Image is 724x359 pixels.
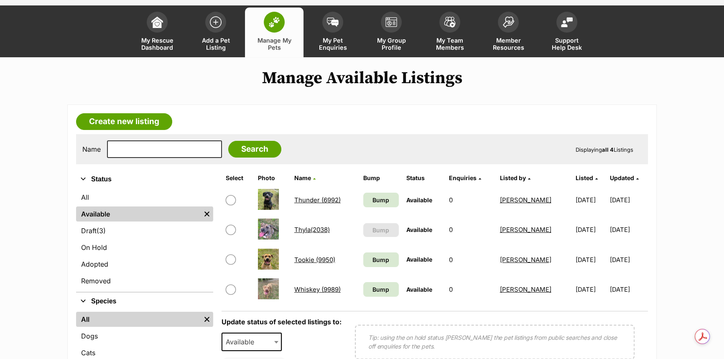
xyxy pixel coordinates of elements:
span: Manage My Pets [255,37,293,51]
img: group-profile-icon-3fa3cf56718a62981997c0bc7e787c4b2cf8bcc04b72c1350f741eb67cf2f40e.svg [385,17,397,27]
a: Name [294,174,316,181]
span: My Team Members [431,37,469,51]
th: Photo [255,171,290,185]
td: 0 [446,245,496,274]
a: Listed [575,174,597,181]
a: Remove filter [201,312,213,327]
img: help-desk-icon-fdf02630f3aa405de69fd3d07c3f3aa587a6932b1a1747fa1d2bba05be0121f9.svg [561,17,573,27]
span: Available [406,286,432,293]
span: Displaying Listings [576,146,633,153]
a: Removed [76,273,213,288]
div: Status [76,188,213,292]
th: Status [403,171,445,185]
a: Listed by [500,174,530,181]
span: Updated [610,174,634,181]
span: Member Resources [489,37,527,51]
td: 0 [446,215,496,244]
a: My Group Profile [362,8,421,57]
span: My Group Profile [372,37,410,51]
span: Listed by [500,174,526,181]
a: On Hold [76,240,213,255]
span: My Rescue Dashboard [138,37,176,51]
td: [DATE] [572,186,609,214]
a: Thunder (6992) [294,196,341,204]
span: Add a Pet Listing [197,37,235,51]
span: Bump [372,285,389,294]
span: Available [406,256,432,263]
strong: all 4 [602,146,614,153]
button: Status [76,174,213,185]
a: Enquiries [449,174,481,181]
span: Listed [575,174,593,181]
a: Create new listing [76,113,172,130]
a: Bump [363,193,398,207]
img: dashboard-icon-eb2f2d2d3e046f16d808141f083e7271f6b2e854fb5c12c21221c1fb7104beca.svg [151,16,163,28]
button: Bump [363,223,398,237]
a: Add a Pet Listing [186,8,245,57]
span: My Pet Enquiries [314,37,352,51]
td: [DATE] [610,245,647,274]
a: Draft [76,223,213,238]
img: manage-my-pets-icon-02211641906a0b7f246fdf0571729dbe1e7629f14944591b6c1af311fb30b64b.svg [268,17,280,28]
span: Available [406,196,432,204]
td: 0 [446,186,496,214]
span: Bump [372,226,389,234]
input: Search [228,141,281,158]
td: [DATE] [572,215,609,244]
td: [DATE] [572,245,609,274]
span: Name [294,174,311,181]
label: Update status of selected listings to: [222,318,342,326]
a: [PERSON_NAME] [500,285,551,293]
a: Thyla(2038) [294,226,330,234]
a: Whiskey (9989) [294,285,341,293]
span: (3) [97,226,106,236]
span: Bump [372,255,389,264]
a: Bump [363,252,398,267]
a: Dogs [76,328,213,344]
a: All [76,190,213,205]
img: team-members-icon-5396bd8760b3fe7c0b43da4ab00e1e3bb1a5d9ba89233759b79545d2d3fc5d0d.svg [444,17,456,28]
a: My Rescue Dashboard [128,8,186,57]
th: Bump [360,171,402,185]
a: Tookie (9950) [294,256,335,264]
a: [PERSON_NAME] [500,256,551,264]
a: Support Help Desk [538,8,596,57]
a: Remove filter [201,206,213,222]
p: Tip: using the on hold status [PERSON_NAME] the pet listings from public searches and close off e... [368,333,621,351]
a: Member Resources [479,8,538,57]
a: [PERSON_NAME] [500,196,551,204]
a: My Team Members [421,8,479,57]
td: [DATE] [572,275,609,304]
span: translation missing: en.admin.listings.index.attributes.enquiries [449,174,477,181]
label: Name [82,145,101,153]
td: [DATE] [610,275,647,304]
span: Available [222,333,282,351]
a: Available [76,206,201,222]
a: All [76,312,201,327]
td: [DATE] [610,215,647,244]
td: 0 [446,275,496,304]
th: Select [222,171,254,185]
span: Available [222,336,263,348]
a: [PERSON_NAME] [500,226,551,234]
a: Manage My Pets [245,8,303,57]
a: Updated [610,174,639,181]
span: Bump [372,196,389,204]
td: [DATE] [610,186,647,214]
a: My Pet Enquiries [303,8,362,57]
a: Adopted [76,257,213,272]
button: Species [76,296,213,307]
span: Available [406,226,432,233]
span: Support Help Desk [548,37,586,51]
img: member-resources-icon-8e73f808a243e03378d46382f2149f9095a855e16c252ad45f914b54edf8863c.svg [502,16,514,28]
img: add-pet-listing-icon-0afa8454b4691262ce3f59096e99ab1cd57d4a30225e0717b998d2c9b9846f56.svg [210,16,222,28]
img: pet-enquiries-icon-7e3ad2cf08bfb03b45e93fb7055b45f3efa6380592205ae92323e6603595dc1f.svg [327,18,339,27]
a: Bump [363,282,398,297]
